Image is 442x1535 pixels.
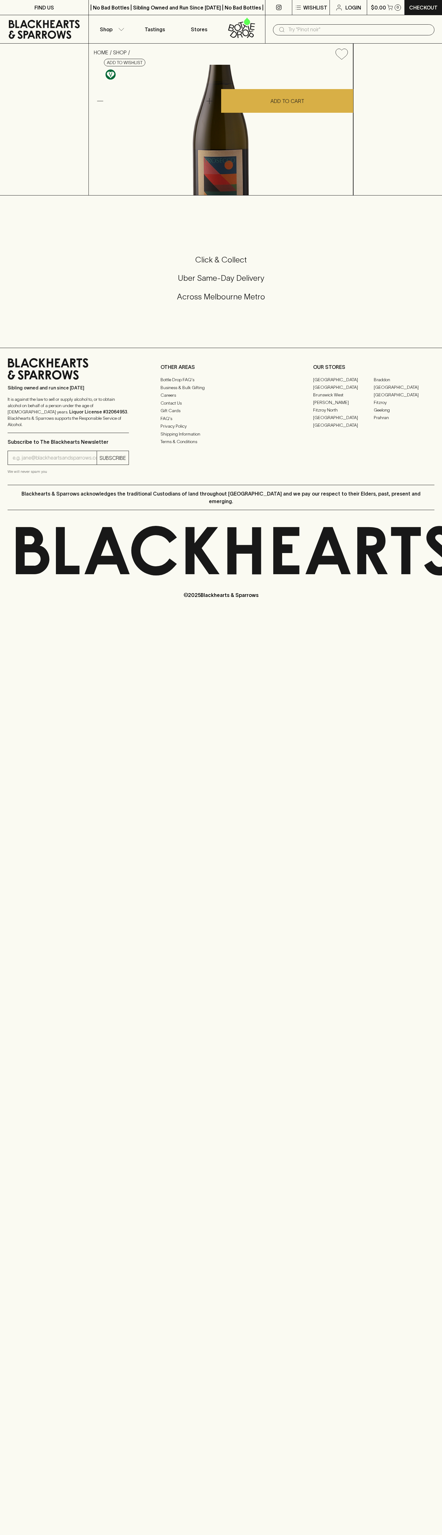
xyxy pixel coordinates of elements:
[69,409,127,414] strong: Liquor License #32064953
[313,421,374,429] a: [GEOGRAPHIC_DATA]
[221,89,353,113] button: ADD TO CART
[374,414,434,421] a: Prahran
[313,406,374,414] a: Fitzroy North
[104,68,117,81] a: Made without the use of any animal products.
[345,4,361,11] p: Login
[100,454,126,462] p: SUBSCRIBE
[89,15,133,43] button: Shop
[313,376,374,383] a: [GEOGRAPHIC_DATA]
[160,399,282,407] a: Contact Us
[374,399,434,406] a: Fitzroy
[8,255,434,265] h5: Click & Collect
[8,292,434,302] h5: Across Melbourne Metro
[133,15,177,43] a: Tastings
[288,25,429,35] input: Try "Pinot noir"
[113,50,127,55] a: SHOP
[34,4,54,11] p: FIND US
[313,363,434,371] p: OUR STORES
[397,6,399,9] p: 0
[8,438,129,446] p: Subscribe to The Blackhearts Newsletter
[374,406,434,414] a: Geelong
[160,363,282,371] p: OTHER AREAS
[8,273,434,283] h5: Uber Same-Day Delivery
[270,97,304,105] p: ADD TO CART
[160,423,282,430] a: Privacy Policy
[160,407,282,415] a: Gift Cards
[374,376,434,383] a: Braddon
[409,4,438,11] p: Checkout
[303,4,327,11] p: Wishlist
[160,430,282,438] a: Shipping Information
[160,376,282,384] a: Bottle Drop FAQ's
[313,383,374,391] a: [GEOGRAPHIC_DATA]
[145,26,165,33] p: Tastings
[333,46,350,62] button: Add to wishlist
[374,383,434,391] a: [GEOGRAPHIC_DATA]
[13,453,97,463] input: e.g. jane@blackheartsandsparrows.com.au
[97,451,129,465] button: SUBSCRIBE
[160,392,282,399] a: Careers
[8,385,129,391] p: Sibling owned and run since [DATE]
[104,59,145,66] button: Add to wishlist
[8,229,434,335] div: Call to action block
[374,391,434,399] a: [GEOGRAPHIC_DATA]
[160,415,282,422] a: FAQ's
[8,468,129,475] p: We will never spam you
[100,26,112,33] p: Shop
[371,4,386,11] p: $0.00
[89,65,353,195] img: 19940.png
[313,399,374,406] a: [PERSON_NAME]
[8,396,129,428] p: It is against the law to sell or supply alcohol to, or to obtain alcohol on behalf of a person un...
[177,15,221,43] a: Stores
[313,414,374,421] a: [GEOGRAPHIC_DATA]
[313,391,374,399] a: Brunswick West
[191,26,207,33] p: Stores
[106,69,116,80] img: Vegan
[94,50,108,55] a: HOME
[160,438,282,446] a: Terms & Conditions
[12,490,430,505] p: Blackhearts & Sparrows acknowledges the traditional Custodians of land throughout [GEOGRAPHIC_DAT...
[160,384,282,391] a: Business & Bulk Gifting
